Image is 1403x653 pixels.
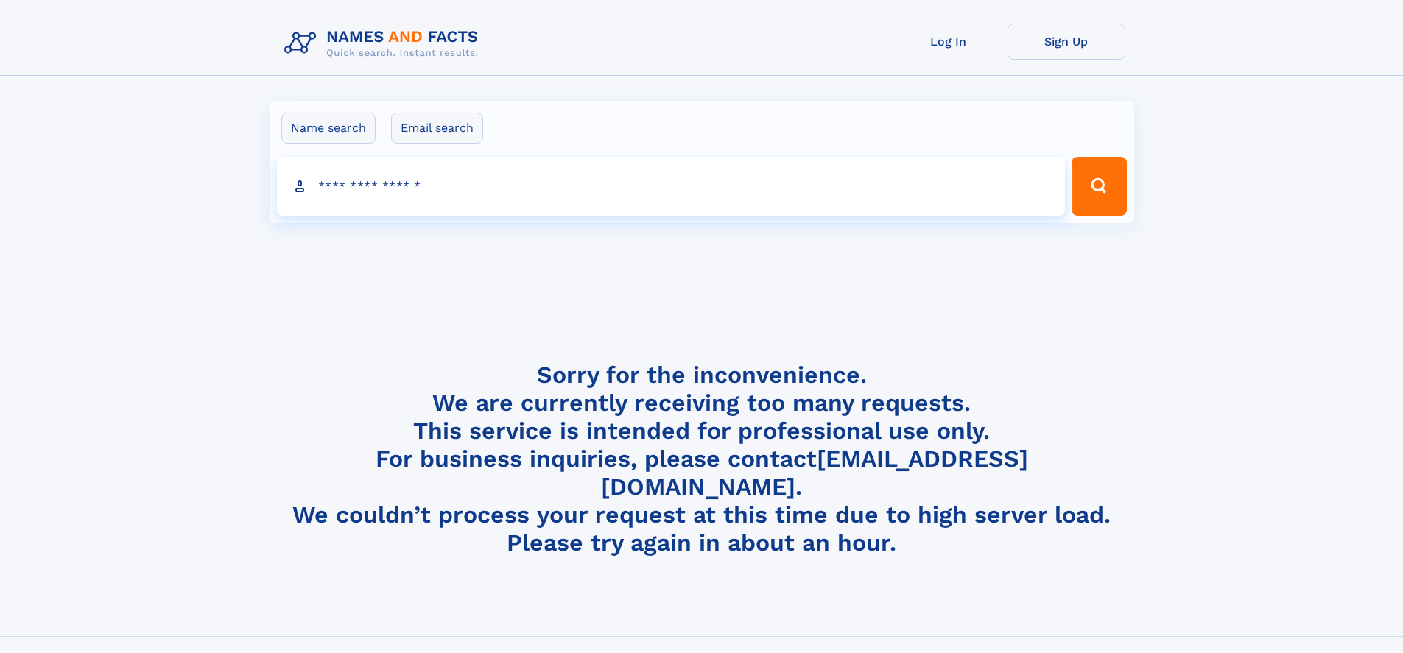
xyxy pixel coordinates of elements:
[1008,24,1125,60] a: Sign Up
[281,113,376,144] label: Name search
[890,24,1008,60] a: Log In
[277,157,1066,216] input: search input
[391,113,483,144] label: Email search
[278,24,490,63] img: Logo Names and Facts
[601,445,1028,501] a: [EMAIL_ADDRESS][DOMAIN_NAME]
[278,361,1125,557] h4: Sorry for the inconvenience. We are currently receiving too many requests. This service is intend...
[1072,157,1126,216] button: Search Button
